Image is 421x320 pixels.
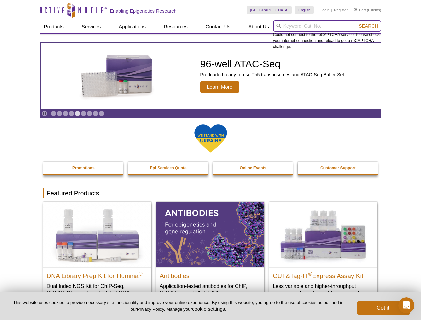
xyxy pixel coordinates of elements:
strong: Online Events [240,166,266,170]
a: Promotions [43,162,124,174]
h2: Featured Products [43,188,378,198]
strong: Promotions [72,166,95,170]
a: Register [334,8,348,12]
img: Your Cart [354,8,357,11]
h2: 96-well ATAC-Seq [200,59,346,69]
a: Login [320,8,329,12]
a: About Us [244,20,273,33]
a: Privacy Policy [137,307,164,312]
a: Services [78,20,105,33]
a: Online Events [213,162,294,174]
a: Toggle autoplay [42,111,47,116]
p: Application-tested antibodies for ChIP, CUT&Tag, and CUT&RUN. [160,283,261,296]
strong: Epi-Services Quote [150,166,187,170]
button: Got it! [357,301,410,315]
p: Pre-loaded ready-to-use Tn5 transposomes and ATAC-Seq Buffer Set. [200,72,346,78]
input: Keyword, Cat. No. [273,20,381,32]
a: DNA Library Prep Kit for Illumina DNA Library Prep Kit for Illumina® Dual Index NGS Kit for ChIP-... [43,202,151,309]
img: All Antibodies [156,202,264,267]
sup: ® [308,271,312,276]
a: Cart [354,8,366,12]
a: [GEOGRAPHIC_DATA] [247,6,292,14]
a: Contact Us [202,20,234,33]
a: Go to slide 6 [81,111,86,116]
h2: CUT&Tag-IT Express Assay Kit [273,269,374,279]
a: CUT&Tag-IT® Express Assay Kit CUT&Tag-IT®Express Assay Kit Less variable and higher-throughput ge... [269,202,377,303]
strong: Customer Support [320,166,355,170]
img: CUT&Tag-IT® Express Assay Kit [269,202,377,267]
p: Less variable and higher-throughput genome-wide profiling of histone marks​. [273,283,374,296]
a: Epi-Services Quote [128,162,209,174]
li: (0 items) [354,6,381,14]
a: All Antibodies Antibodies Application-tested antibodies for ChIP, CUT&Tag, and CUT&RUN. [156,202,264,303]
h2: Antibodies [160,269,261,279]
p: Dual Index NGS Kit for ChIP-Seq, CUT&RUN, and ds methylated DNA assays. [47,283,148,303]
a: Resources [160,20,192,33]
a: Customer Support [298,162,378,174]
a: Go to slide 2 [57,111,62,116]
a: Go to slide 9 [99,111,104,116]
button: Search [357,23,380,29]
a: Active Motif Kit photo 96-well ATAC-Seq Pre-loaded ready-to-use Tn5 transposomes and ATAC-Seq Buf... [41,43,381,109]
a: Go to slide 7 [87,111,92,116]
div: Could not connect to the reCAPTCHA service. Please check your internet connection and reload to g... [273,20,381,50]
a: Products [40,20,68,33]
span: Search [359,23,378,29]
img: Active Motif Kit photo [75,51,159,101]
article: 96-well ATAC-Seq [41,43,381,109]
button: cookie settings [192,306,225,312]
a: English [295,6,314,14]
h2: DNA Library Prep Kit for Illumina [47,269,148,279]
p: This website uses cookies to provide necessary site functionality and improve your online experie... [11,300,346,312]
a: Go to slide 8 [93,111,98,116]
sup: ® [139,271,143,276]
span: Learn More [200,81,239,93]
img: DNA Library Prep Kit for Illumina [43,202,151,267]
li: | [331,6,332,14]
a: Go to slide 3 [63,111,68,116]
a: Go to slide 5 [75,111,80,116]
a: Go to slide 1 [51,111,56,116]
iframe: Intercom live chat [398,297,414,313]
h2: Enabling Epigenetics Research [110,8,177,14]
img: We Stand With Ukraine [194,124,227,153]
a: Applications [115,20,150,33]
a: Go to slide 4 [69,111,74,116]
